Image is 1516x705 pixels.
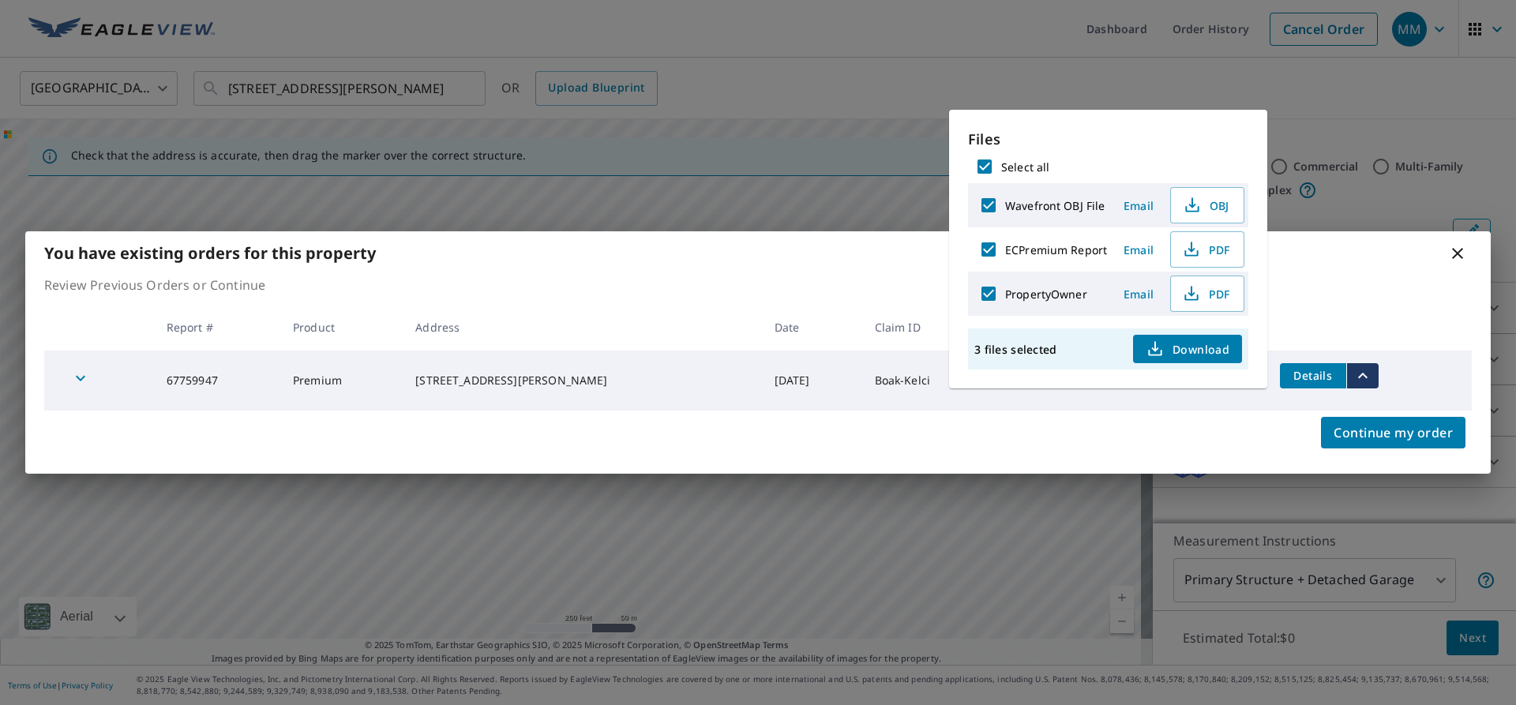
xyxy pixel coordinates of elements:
[1180,284,1231,303] span: PDF
[1321,417,1465,448] button: Continue my order
[1289,368,1337,383] span: Details
[1113,238,1164,262] button: Email
[1146,339,1229,358] span: Download
[1133,335,1242,363] button: Download
[968,129,1248,150] p: Files
[1001,159,1049,174] label: Select all
[1180,196,1231,215] span: OBJ
[154,304,280,351] th: Report #
[1346,363,1379,388] button: filesDropdownBtn-67759947
[1170,187,1244,223] button: OBJ
[415,373,749,388] div: [STREET_ADDRESS][PERSON_NAME]
[1113,282,1164,306] button: Email
[762,351,862,411] td: [DATE]
[1334,422,1453,444] span: Continue my order
[1005,287,1087,302] label: PropertyOwner
[1170,231,1244,268] button: PDF
[862,351,996,411] td: Boak-Kelci
[280,304,403,351] th: Product
[1120,242,1158,257] span: Email
[280,351,403,411] td: Premium
[1005,242,1107,257] label: ECPremium Report
[974,342,1056,357] p: 3 files selected
[44,242,376,264] b: You have existing orders for this property
[154,351,280,411] td: 67759947
[403,304,761,351] th: Address
[1280,363,1346,388] button: detailsBtn-67759947
[1005,198,1105,213] label: Wavefront OBJ File
[44,276,1472,294] p: Review Previous Orders or Continue
[1180,240,1231,259] span: PDF
[1120,198,1158,213] span: Email
[762,304,862,351] th: Date
[1113,193,1164,218] button: Email
[1120,287,1158,302] span: Email
[862,304,996,351] th: Claim ID
[1170,276,1244,312] button: PDF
